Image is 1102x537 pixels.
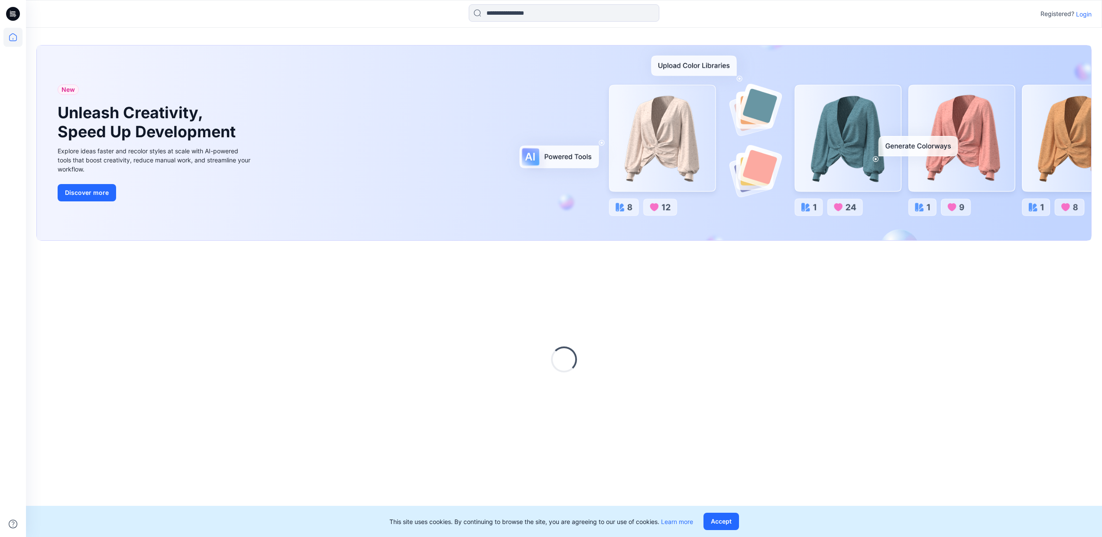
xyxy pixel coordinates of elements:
[661,518,693,525] a: Learn more
[62,84,75,95] span: New
[1076,10,1092,19] p: Login
[58,184,253,201] a: Discover more
[58,184,116,201] button: Discover more
[58,104,240,141] h1: Unleash Creativity, Speed Up Development
[58,146,253,174] div: Explore ideas faster and recolor styles at scale with AI-powered tools that boost creativity, red...
[389,517,693,526] p: This site uses cookies. By continuing to browse the site, you are agreeing to our use of cookies.
[703,513,739,530] button: Accept
[1040,9,1074,19] p: Registered?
